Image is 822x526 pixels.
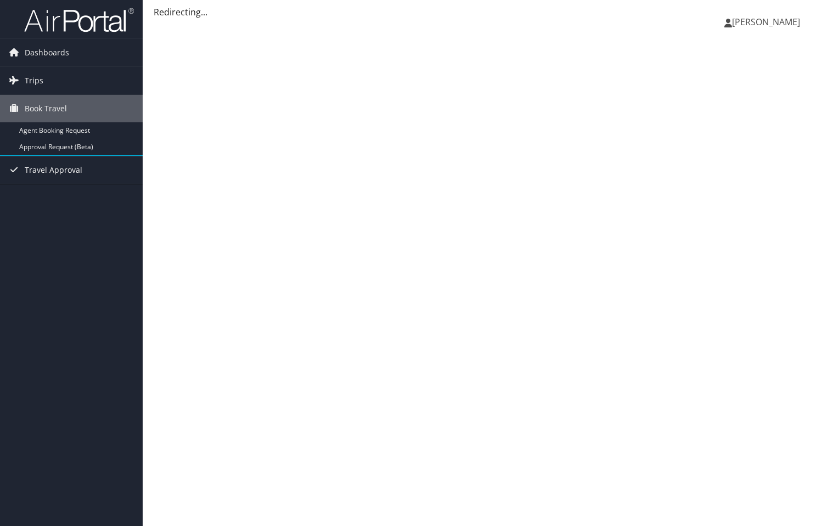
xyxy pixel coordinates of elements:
[154,5,811,19] div: Redirecting...
[24,7,134,33] img: airportal-logo.png
[732,16,800,28] span: [PERSON_NAME]
[724,5,811,38] a: [PERSON_NAME]
[25,67,43,94] span: Trips
[25,39,69,66] span: Dashboards
[25,156,82,184] span: Travel Approval
[25,95,67,122] span: Book Travel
